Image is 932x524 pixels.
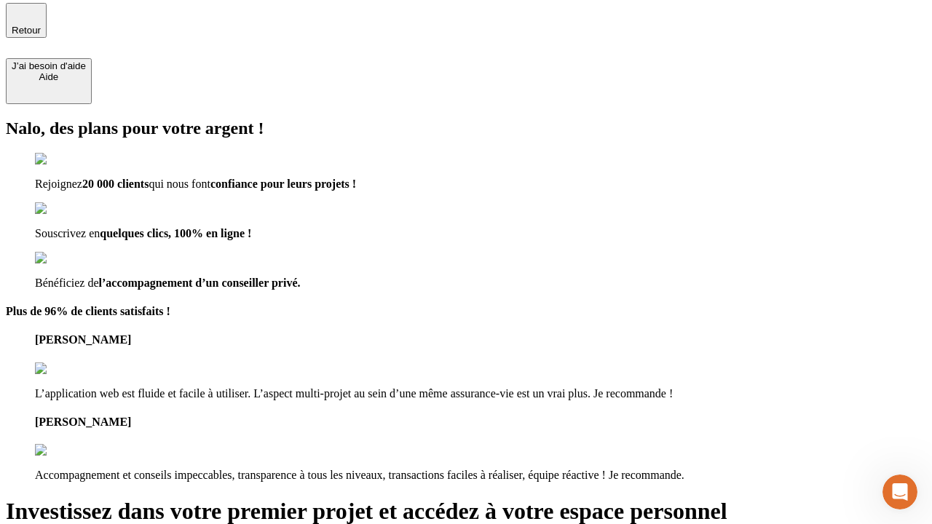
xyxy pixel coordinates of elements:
[35,362,107,376] img: reviews stars
[882,475,917,509] iframe: Intercom live chat
[35,202,98,215] img: checkmark
[35,416,926,429] h4: [PERSON_NAME]
[210,178,356,190] span: confiance pour leurs projets !
[12,60,86,71] div: J’ai besoin d'aide
[12,71,86,82] div: Aide
[35,178,82,190] span: Rejoignez
[12,25,41,36] span: Retour
[35,444,107,457] img: reviews stars
[149,178,210,190] span: qui nous font
[35,469,926,482] p: Accompagnement et conseils impeccables, transparence à tous les niveaux, transactions faciles à r...
[6,3,47,38] button: Retour
[6,305,926,318] h4: Plus de 96% de clients satisfaits !
[100,227,251,239] span: quelques clics, 100% en ligne !
[35,333,926,346] h4: [PERSON_NAME]
[6,119,926,138] h2: Nalo, des plans pour votre argent !
[35,252,98,265] img: checkmark
[35,277,99,289] span: Bénéficiez de
[35,227,100,239] span: Souscrivez en
[82,178,149,190] span: 20 000 clients
[99,277,301,289] span: l’accompagnement d’un conseiller privé.
[35,153,98,166] img: checkmark
[35,387,926,400] p: L’application web est fluide et facile à utiliser. L’aspect multi-projet au sein d’une même assur...
[6,58,92,104] button: J’ai besoin d'aideAide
